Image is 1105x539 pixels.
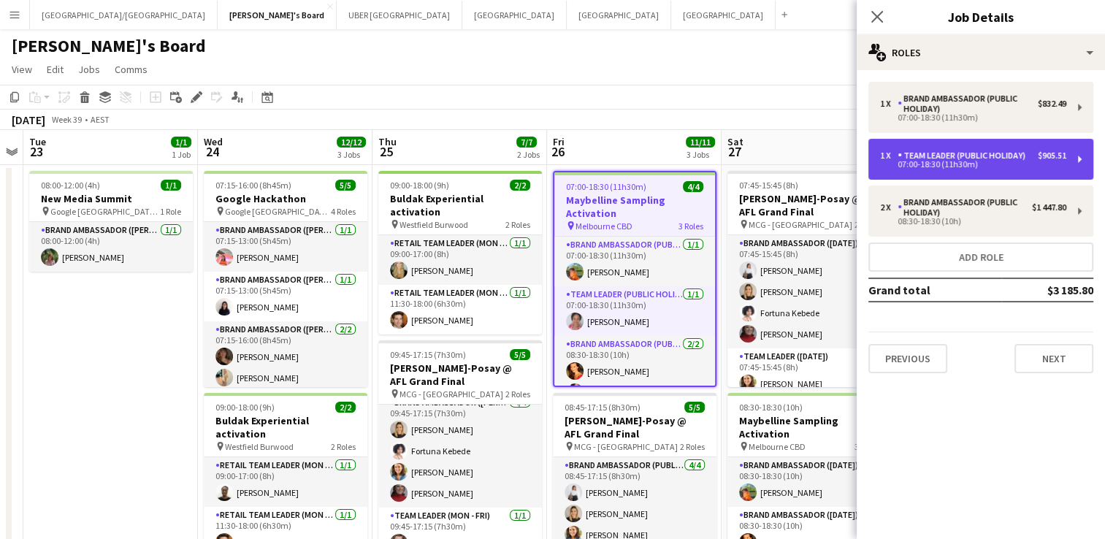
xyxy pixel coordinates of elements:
[218,1,337,29] button: [PERSON_NAME]'s Board
[378,135,397,148] span: Thu
[72,60,106,79] a: Jobs
[115,63,148,76] span: Comms
[854,219,879,230] span: 2 Roles
[6,60,38,79] a: View
[553,414,716,440] h3: [PERSON_NAME]-Posay @ AFL Grand Final
[376,143,397,160] span: 25
[41,60,69,79] a: Edit
[671,1,776,29] button: [GEOGRAPHIC_DATA]
[78,63,100,76] span: Jobs
[880,114,1066,121] div: 07:00-18:30 (11h30m)
[857,35,1105,70] div: Roles
[399,389,503,400] span: MCG - [GEOGRAPHIC_DATA]
[687,149,714,160] div: 3 Jobs
[727,414,891,440] h3: Maybelline Sampling Activation
[727,171,891,387] div: 07:45-15:45 (8h)5/5[PERSON_NAME]-Posay @ AFL Grand Final MCG - [GEOGRAPHIC_DATA]2 RolesBrand Amba...
[880,150,898,161] div: 1 x
[335,180,356,191] span: 5/5
[172,149,191,160] div: 1 Job
[554,336,715,407] app-card-role: Brand Ambassador (Public Holiday)2/208:30-18:30 (10h)[PERSON_NAME][PERSON_NAME]
[683,181,703,192] span: 4/4
[1038,99,1066,109] div: $832.49
[12,35,206,57] h1: [PERSON_NAME]'s Board
[225,441,294,452] span: Westfield Burwood
[727,348,891,398] app-card-role: Team Leader ([DATE])1/107:45-15:45 (8h)[PERSON_NAME]
[739,180,798,191] span: 07:45-15:45 (8h)
[204,272,367,321] app-card-role: Brand Ambassador ([PERSON_NAME])1/107:15-13:00 (5h45m)[PERSON_NAME]
[378,394,542,508] app-card-role: Brand Ambassador ([PERSON_NAME])4/409:45-17:15 (7h30m)[PERSON_NAME]Fortuna Kebede[PERSON_NAME][PE...
[378,235,542,285] app-card-role: RETAIL Team Leader (Mon - Fri)1/109:00-17:00 (8h)[PERSON_NAME]
[47,63,64,76] span: Edit
[567,1,671,29] button: [GEOGRAPHIC_DATA]
[29,192,193,205] h3: New Media Summit
[565,402,641,413] span: 08:45-17:15 (8h30m)
[1032,202,1066,213] div: $1 447.80
[727,457,891,507] app-card-role: Brand Ambassador ([DATE])1/108:30-18:30 (10h)[PERSON_NAME]
[204,414,367,440] h3: Buldak Experiential activation
[202,143,223,160] span: 24
[378,171,542,335] app-job-card: 09:00-18:00 (9h)2/2Buldak Experiential activation Westfield Burwood2 RolesRETAIL Team Leader (Mon...
[390,180,449,191] span: 09:00-18:00 (9h)
[516,137,537,148] span: 7/7
[390,349,466,360] span: 09:45-17:15 (7h30m)
[739,402,803,413] span: 08:30-18:30 (10h)
[553,135,565,148] span: Fri
[554,237,715,286] app-card-role: Brand Ambassador (Public Holiday)1/107:00-18:30 (11h30m)[PERSON_NAME]
[727,192,891,218] h3: [PERSON_NAME]-Posay @ AFL Grand Final
[12,112,45,127] div: [DATE]
[204,192,367,205] h3: Google Hackathon
[204,222,367,272] app-card-role: Brand Ambassador ([PERSON_NAME])1/107:15-13:00 (5h45m)[PERSON_NAME]
[204,321,367,392] app-card-role: Brand Ambassador ([PERSON_NAME])2/207:15-16:00 (8h45m)[PERSON_NAME][PERSON_NAME]
[337,149,365,160] div: 3 Jobs
[215,180,291,191] span: 07:15-16:00 (8h45m)
[576,221,632,232] span: Melbourne CBD
[29,171,193,272] app-job-card: 08:00-12:00 (4h)1/1New Media Summit Google [GEOGRAPHIC_DATA] - [GEOGRAPHIC_DATA]1 RoleBrand Ambas...
[868,242,1093,272] button: Add role
[880,99,898,109] div: 1 x
[335,402,356,413] span: 2/2
[50,206,160,217] span: Google [GEOGRAPHIC_DATA] - [GEOGRAPHIC_DATA]
[1001,278,1093,302] td: $3 185.80
[48,114,85,125] span: Week 39
[551,143,565,160] span: 26
[27,143,46,160] span: 23
[898,93,1038,114] div: Brand Ambassador (Public Holiday)
[517,149,540,160] div: 2 Jobs
[225,206,331,217] span: Google [GEOGRAPHIC_DATA] - [GEOGRAPHIC_DATA]
[30,1,218,29] button: [GEOGRAPHIC_DATA]/[GEOGRAPHIC_DATA]
[378,192,542,218] h3: Buldak Experiential activation
[1038,150,1066,161] div: $905.51
[29,135,46,148] span: Tue
[204,457,367,507] app-card-role: RETAIL Team Leader (Mon - Fri)1/109:00-17:00 (8h)[PERSON_NAME]
[1014,344,1093,373] button: Next
[109,60,153,79] a: Comms
[678,221,703,232] span: 3 Roles
[378,362,542,388] h3: [PERSON_NAME]-Posay @ AFL Grand Final
[505,219,530,230] span: 2 Roles
[727,135,743,148] span: Sat
[857,7,1105,26] h3: Job Details
[215,402,275,413] span: 09:00-18:00 (9h)
[204,171,367,387] app-job-card: 07:15-16:00 (8h45m)5/5Google Hackathon Google [GEOGRAPHIC_DATA] - [GEOGRAPHIC_DATA]4 RolesBrand A...
[868,278,1001,302] td: Grand total
[505,389,530,400] span: 2 Roles
[554,194,715,220] h3: Maybelline Sampling Activation
[171,137,191,148] span: 1/1
[378,285,542,335] app-card-role: RETAIL Team Leader (Mon - Fri)1/111:30-18:00 (6h30m)[PERSON_NAME]
[462,1,567,29] button: [GEOGRAPHIC_DATA]
[337,1,462,29] button: UBER [GEOGRAPHIC_DATA]
[41,180,100,191] span: 08:00-12:00 (4h)
[161,180,181,191] span: 1/1
[510,180,530,191] span: 2/2
[574,441,678,452] span: MCG - [GEOGRAPHIC_DATA]
[868,344,947,373] button: Previous
[880,202,898,213] div: 2 x
[727,235,891,348] app-card-role: Brand Ambassador ([DATE])4/407:45-15:45 (8h)[PERSON_NAME][PERSON_NAME]Fortuna Kebede[PERSON_NAME]
[204,135,223,148] span: Wed
[749,441,806,452] span: Melbourne CBD
[553,171,716,387] app-job-card: 07:00-18:30 (11h30m)4/4Maybelline Sampling Activation Melbourne CBD3 RolesBrand Ambassador (Publi...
